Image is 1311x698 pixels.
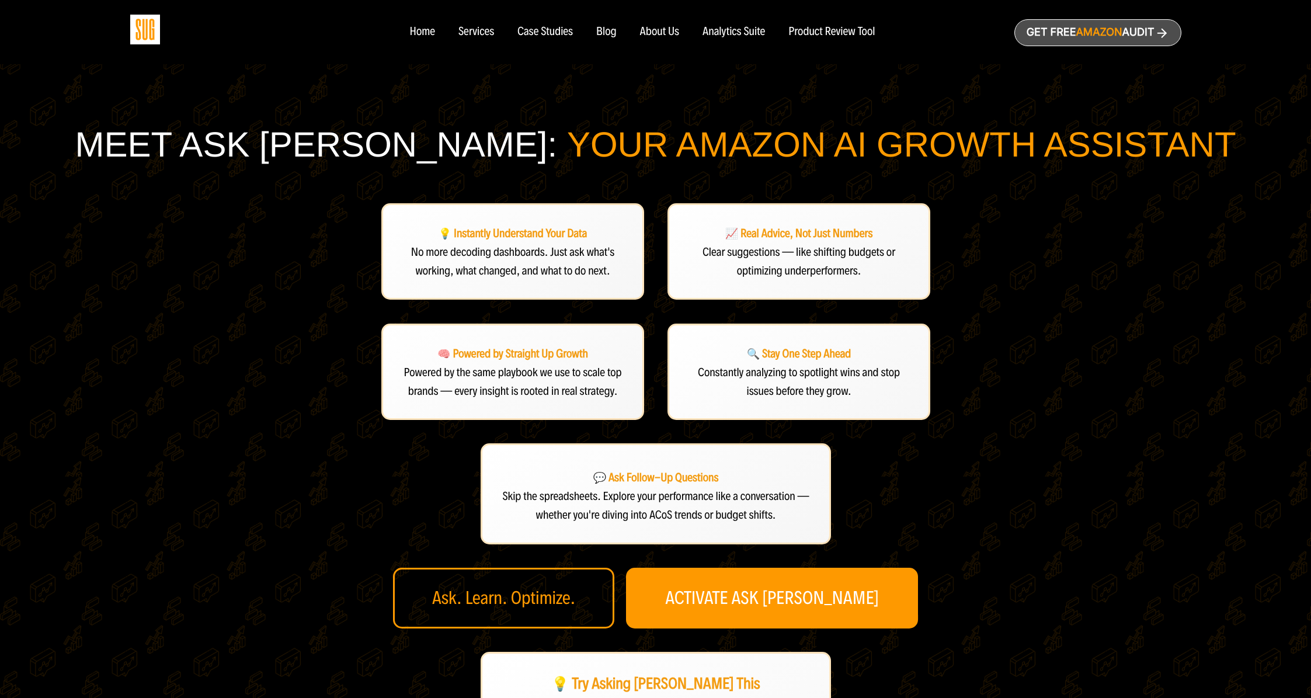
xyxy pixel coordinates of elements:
div: Ask. Learn. Optimize. [393,568,614,628]
span: Your Amazon AI Growth Assistant [567,125,1236,164]
strong: 📈 Real Advice, Not Just Numbers [725,227,872,241]
a: Case Studies [517,26,573,39]
span: 💡 Try Asking [PERSON_NAME] This [551,672,760,694]
a: Home [409,26,434,39]
strong: 🧠 Powered by Straight Up Growth [437,347,588,361]
a: Get freeAmazonAudit [1014,19,1181,46]
span: Powered by the same playbook we use to scale top brands — every insight is rooted in real strategy. [404,365,621,398]
img: Sug [130,15,160,44]
span: 💬 Ask Follow-Up Questions [593,471,718,485]
a: ACTIVATE ASK [PERSON_NAME] [626,568,918,628]
span: Clear suggestions — like shifting budgets or optimizing underperformers. [702,245,895,278]
span: Meet Ask [PERSON_NAME]: [75,125,557,164]
a: Analytics Suite [703,26,765,39]
span: Constantly analyzing to spotlight wins and stop issues before they grow. [698,365,900,398]
a: About Us [640,26,680,39]
span: Amazon [1076,26,1122,39]
a: Services [458,26,494,39]
span: Skip the spreadsheets. Explore your performance like a conversation — whether you're diving into ... [502,489,809,522]
span: No more decoding dashboards. Just ask what's working, what changed, and what to do next. [411,245,614,278]
a: Blog [596,26,617,39]
strong: 💡 Instantly Understand Your Data [438,227,587,241]
a: Product Review Tool [788,26,875,39]
strong: 🔍 Stay One Step Ahead [746,347,851,361]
